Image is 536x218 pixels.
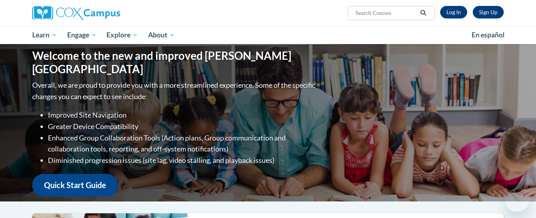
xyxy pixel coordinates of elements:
[48,121,317,132] li: Greater Device Compatibility
[32,49,317,76] h1: Welcome to the new and improved [PERSON_NAME][GEOGRAPHIC_DATA]
[440,6,467,18] a: Log In
[32,79,317,102] p: Overall, we are proud to provide you with a more streamlined experience. Some of the specific cha...
[148,30,175,40] span: About
[473,6,504,18] a: Register
[505,187,530,212] iframe: Button to launch messaging window
[32,30,57,40] span: Learn
[48,155,317,166] li: Diminished progression issues (site lag, video stalling, and playback issues)
[32,6,182,20] a: Cox Campus
[143,26,180,44] a: About
[106,30,138,40] span: Explore
[32,6,120,20] img: Cox Campus
[48,109,317,121] li: Improved Site Navigation
[27,26,62,44] a: Learn
[466,27,510,43] a: En español
[420,10,427,16] i: 
[472,31,505,39] span: En español
[418,8,430,18] button: Search
[67,30,97,40] span: Engage
[20,26,516,44] div: Main menu
[62,26,102,44] a: Engage
[32,174,118,196] a: Quick Start Guide
[355,8,418,18] input: Search Courses
[101,26,143,44] a: Explore
[48,132,317,155] li: Enhanced Group Collaboration Tools (Action plans, Group communication and collaboration tools, re...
